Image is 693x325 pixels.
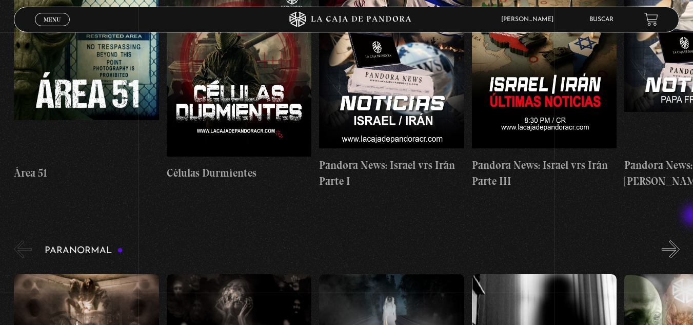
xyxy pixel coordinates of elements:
h4: Área 51 [14,165,159,181]
h3: Paranormal [45,246,123,256]
h4: Células Durmientes [167,165,312,181]
h4: Pandora News: Israel vrs Irán Parte III [472,157,617,189]
a: View your shopping cart [644,12,658,26]
button: Next [662,240,680,258]
button: Previous [14,240,32,258]
h4: Pandora News: Israel vrs Irán Parte I [319,157,464,189]
a: Buscar [589,16,613,23]
span: [PERSON_NAME] [496,16,564,23]
span: Cerrar [40,25,64,32]
span: Menu [44,16,61,23]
